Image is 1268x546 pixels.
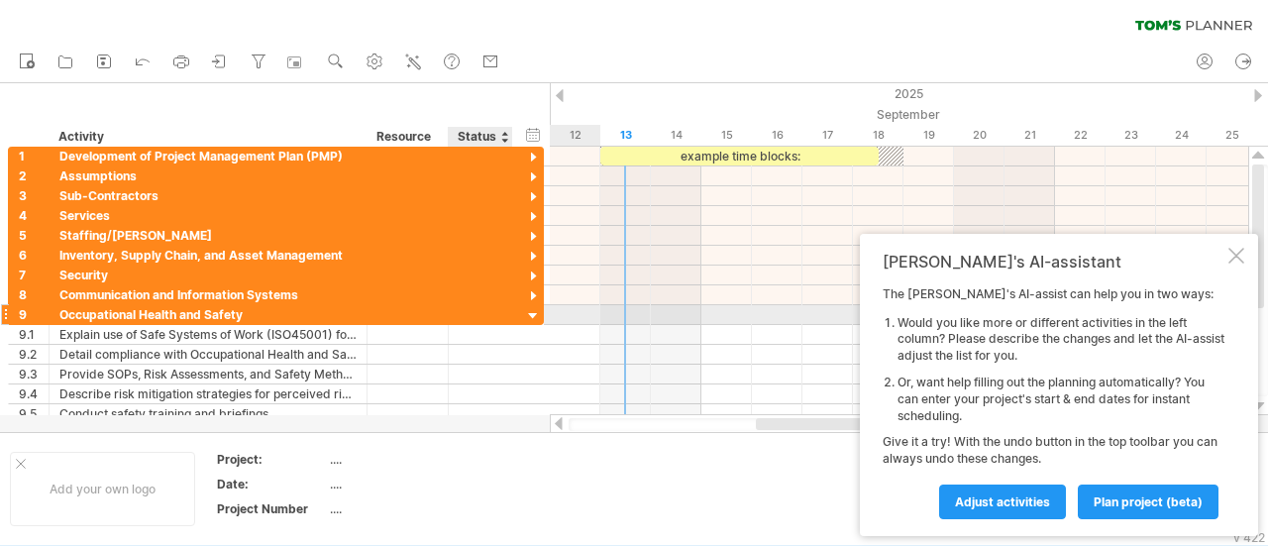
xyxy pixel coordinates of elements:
[1156,125,1207,146] div: Wednesday, 24 September 2025
[59,166,357,185] div: Assumptions
[458,127,501,147] div: Status
[550,125,600,146] div: Friday, 12 September 2025
[19,186,49,205] div: 3
[883,286,1224,518] div: The [PERSON_NAME]'s AI-assist can help you in two ways: Give it a try! With the undo button in th...
[19,246,49,265] div: 6
[59,345,357,364] div: Detail compliance with Occupational Health and Safety measures
[59,266,357,284] div: Security
[19,325,49,344] div: 9.1
[59,226,357,245] div: Staffing/[PERSON_NAME]
[19,166,49,185] div: 2
[19,365,49,383] div: 9.3
[651,125,701,146] div: Sunday, 14 September 2025
[19,345,49,364] div: 9.2
[955,494,1050,509] span: Adjust activities
[600,125,651,146] div: Saturday, 13 September 2025
[59,305,357,324] div: Occupational Health and Safety
[59,206,357,225] div: Services
[376,127,437,147] div: Resource
[59,365,357,383] div: Provide SOPs, Risk Assessments, and Safety Method Statements for each SOW task
[1078,485,1218,519] a: plan project (beta)
[1106,125,1156,146] div: Tuesday, 23 September 2025
[217,451,326,468] div: Project:
[59,186,357,205] div: Sub-Contractors
[59,384,357,403] div: Describe risk mitigation strategies for perceived risks
[600,147,879,165] div: example time blocks:
[330,476,496,492] div: ....
[59,285,357,304] div: Communication and Information Systems
[19,226,49,245] div: 5
[1207,125,1257,146] div: Thursday, 25 September 2025
[954,125,1004,146] div: Saturday, 20 September 2025
[898,315,1224,365] li: Would you like more or different activities in the left column? Please describe the changes and l...
[903,125,954,146] div: Friday, 19 September 2025
[330,451,496,468] div: ....
[883,252,1224,272] div: [PERSON_NAME]'s AI-assistant
[58,127,356,147] div: Activity
[19,285,49,304] div: 8
[59,147,357,165] div: Development of Project Management Plan (PMP)
[701,125,752,146] div: Monday, 15 September 2025
[10,452,195,526] div: Add your own logo
[19,305,49,324] div: 9
[330,500,496,517] div: ....
[217,500,326,517] div: Project Number
[19,266,49,284] div: 7
[59,246,357,265] div: Inventory, Supply Chain, and Asset Management
[19,206,49,225] div: 4
[802,125,853,146] div: Wednesday, 17 September 2025
[1004,125,1055,146] div: Sunday, 21 September 2025
[217,476,326,492] div: Date:
[1094,494,1203,509] span: plan project (beta)
[1233,530,1265,545] div: v 422
[898,375,1224,424] li: Or, want help filling out the planning automatically? You can enter your project's start & end da...
[19,384,49,403] div: 9.4
[59,325,357,344] div: Explain use of Safe Systems of Work (ISO45001) for service execution
[853,125,903,146] div: Thursday, 18 September 2025
[1055,125,1106,146] div: Monday, 22 September 2025
[939,485,1066,519] a: Adjust activities
[19,147,49,165] div: 1
[752,125,802,146] div: Tuesday, 16 September 2025
[19,404,49,423] div: 9.5
[59,404,357,423] div: Conduct safety training and briefings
